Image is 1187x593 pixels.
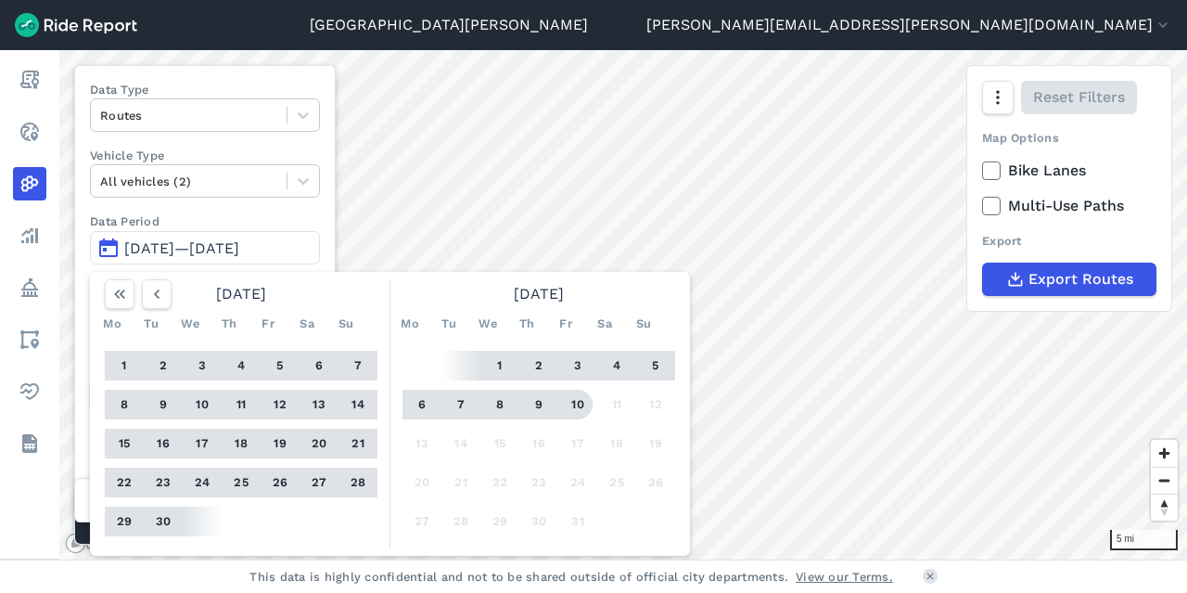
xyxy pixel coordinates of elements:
[13,271,46,304] a: Policy
[13,323,46,356] a: Areas
[136,309,166,339] div: Tu
[13,115,46,148] a: Realtime
[524,429,554,458] button: 16
[343,468,373,497] button: 28
[602,351,632,380] button: 4
[343,390,373,419] button: 14
[395,279,683,309] div: [DATE]
[485,468,515,497] button: 22
[982,232,1156,250] div: Export
[982,195,1156,217] label: Multi-Use Paths
[473,309,503,339] div: We
[148,507,178,536] button: 30
[13,427,46,460] a: Datasets
[187,468,217,497] button: 24
[265,390,295,419] button: 12
[1028,268,1133,290] span: Export Routes
[187,351,217,380] button: 3
[602,468,632,497] button: 25
[214,309,244,339] div: Th
[524,507,554,536] button: 30
[446,390,476,419] button: 7
[109,507,139,536] button: 29
[253,309,283,339] div: Fr
[187,390,217,419] button: 10
[65,533,147,554] a: Mapbox logo
[97,279,385,309] div: [DATE]
[563,351,593,380] button: 3
[75,492,335,544] div: Matched Trips
[109,429,139,458] button: 15
[15,13,137,37] img: Ride Report
[109,390,139,419] button: 8
[407,429,437,458] button: 13
[1110,530,1178,550] div: 5 mi
[148,429,178,458] button: 16
[109,351,139,380] button: 1
[563,429,593,458] button: 17
[524,351,554,380] button: 2
[485,507,515,536] button: 29
[982,160,1156,182] label: Bike Lanes
[602,429,632,458] button: 18
[59,50,1187,560] canvas: Map
[109,468,139,497] button: 22
[395,309,425,339] div: Mo
[265,429,295,458] button: 19
[13,219,46,252] a: Analyze
[407,507,437,536] button: 27
[1021,81,1137,114] button: Reset Filters
[226,351,256,380] button: 4
[485,351,515,380] button: 1
[265,468,295,497] button: 26
[331,309,361,339] div: Su
[90,213,320,230] label: Data Period
[148,351,178,380] button: 2
[485,390,515,419] button: 8
[446,429,476,458] button: 14
[407,390,437,419] button: 6
[982,263,1156,296] button: Export Routes
[148,468,178,497] button: 23
[1151,494,1178,521] button: Reset bearing to north
[485,429,515,458] button: 15
[524,468,554,497] button: 23
[187,429,217,458] button: 17
[551,309,581,339] div: Fr
[304,468,334,497] button: 27
[304,390,334,419] button: 13
[590,309,619,339] div: Sa
[124,239,239,257] span: [DATE]—[DATE]
[641,468,670,497] button: 26
[407,468,437,497] button: 20
[265,351,295,380] button: 5
[343,351,373,380] button: 7
[226,390,256,419] button: 11
[90,147,320,164] label: Vehicle Type
[90,81,320,98] label: Data Type
[148,390,178,419] button: 9
[641,429,670,458] button: 19
[512,309,542,339] div: Th
[641,351,670,380] button: 5
[1151,467,1178,494] button: Zoom out
[646,14,1172,36] button: [PERSON_NAME][EMAIL_ADDRESS][PERSON_NAME][DOMAIN_NAME]
[796,568,893,586] a: View our Terms.
[563,468,593,497] button: 24
[13,63,46,97] a: Report
[524,390,554,419] button: 9
[304,351,334,380] button: 6
[175,309,205,339] div: We
[226,468,256,497] button: 25
[292,309,322,339] div: Sa
[1033,86,1125,109] span: Reset Filters
[97,309,127,339] div: Mo
[446,468,476,497] button: 21
[310,14,588,36] a: [GEOGRAPHIC_DATA][PERSON_NAME]
[226,429,256,458] button: 18
[602,390,632,419] button: 11
[13,375,46,408] a: Health
[343,429,373,458] button: 21
[629,309,658,339] div: Su
[13,167,46,200] a: Heatmaps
